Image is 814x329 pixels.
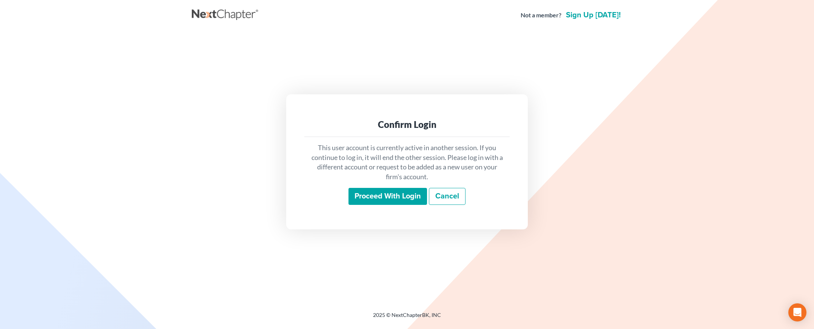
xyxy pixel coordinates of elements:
div: 2025 © NextChapterBK, INC [192,311,622,325]
p: This user account is currently active in another session. If you continue to log in, it will end ... [310,143,504,182]
div: Open Intercom Messenger [788,303,806,321]
strong: Not a member? [521,11,561,20]
input: Proceed with login [348,188,427,205]
a: Cancel [429,188,466,205]
a: Sign up [DATE]! [564,11,622,19]
div: Confirm Login [310,118,504,131]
